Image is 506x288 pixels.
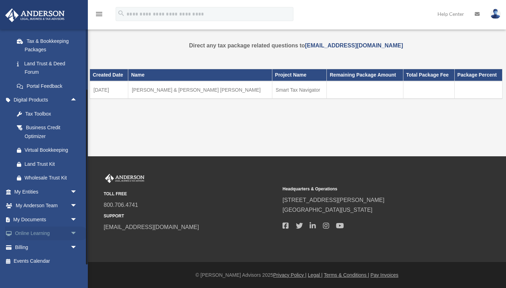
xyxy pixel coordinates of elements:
[5,240,88,254] a: Billingarrow_drop_down
[25,110,79,118] div: Tax Toolbox
[3,8,67,22] img: Anderson Advisors Platinum Portal
[25,146,79,155] div: Virtual Bookkeeping
[5,212,88,227] a: My Documentsarrow_drop_down
[10,34,84,57] a: Tax & Bookkeeping Packages
[283,197,384,203] a: [STREET_ADDRESS][PERSON_NAME]
[70,212,84,227] span: arrow_drop_down
[10,143,88,157] a: Virtual Bookkeeping
[104,190,278,198] small: TOLL FREE
[10,79,88,93] a: Portal Feedback
[308,272,323,278] a: Legal |
[10,57,88,79] a: Land Trust & Deed Forum
[95,10,103,18] i: menu
[70,199,84,213] span: arrow_drop_down
[324,272,369,278] a: Terms & Conditions |
[5,185,88,199] a: My Entitiesarrow_drop_down
[25,123,79,140] div: Business Credit Optimizer
[5,93,88,107] a: Digital Productsarrow_drop_up
[283,185,456,193] small: Headquarters & Operations
[104,202,138,208] a: 800.706.4741
[104,174,146,183] img: Anderson Advisors Platinum Portal
[10,157,88,171] a: Land Trust Kit
[272,69,327,81] th: Project Name
[70,227,84,241] span: arrow_drop_down
[104,212,278,220] small: SUPPORT
[454,69,502,81] th: Package Percent
[70,240,84,255] span: arrow_drop_down
[5,199,88,213] a: My Anderson Teamarrow_drop_down
[10,107,88,121] a: Tax Toolbox
[128,69,272,81] th: Name
[272,81,327,99] td: Smart Tax Navigator
[305,42,403,48] a: [EMAIL_ADDRESS][DOMAIN_NAME]
[104,224,199,230] a: [EMAIL_ADDRESS][DOMAIN_NAME]
[189,42,403,48] strong: Direct any tax package related questions to
[5,254,88,268] a: Events Calendar
[88,271,506,280] div: © [PERSON_NAME] Advisors 2025
[273,272,307,278] a: Privacy Policy |
[10,121,88,143] a: Business Credit Optimizer
[117,9,125,17] i: search
[25,174,79,182] div: Wholesale Trust Kit
[283,207,372,213] a: [GEOGRAPHIC_DATA][US_STATE]
[70,185,84,199] span: arrow_drop_down
[327,69,403,81] th: Remaining Package Amount
[70,93,84,107] span: arrow_drop_up
[403,69,454,81] th: Total Package Fee
[95,12,103,18] a: menu
[5,227,88,241] a: Online Learningarrow_drop_down
[90,81,128,99] td: [DATE]
[370,272,398,278] a: Pay Invoices
[90,69,128,81] th: Created Date
[490,9,501,19] img: User Pic
[10,171,88,185] a: Wholesale Trust Kit
[128,81,272,99] td: [PERSON_NAME] & [PERSON_NAME] [PERSON_NAME]
[25,160,79,169] div: Land Trust Kit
